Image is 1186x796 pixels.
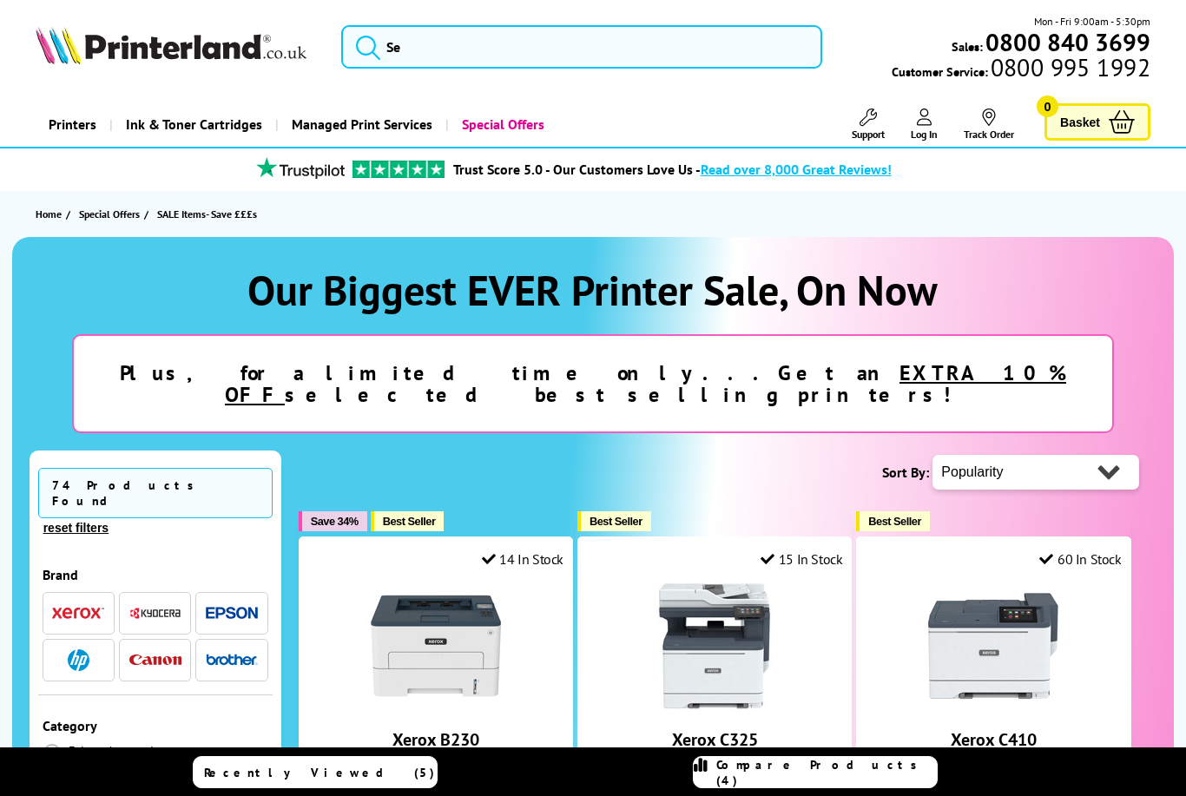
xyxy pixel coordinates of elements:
[693,756,938,788] a: Compare Products (4)
[204,765,435,780] span: Recently Viewed (5)
[36,102,109,147] a: Printers
[882,464,929,481] span: Sort By:
[193,756,438,788] a: Recently Viewed (5)
[206,654,258,666] img: Brother
[341,25,822,69] input: Se
[52,607,104,619] img: Xerox
[952,38,983,55] span: Sales:
[126,102,262,147] span: Ink & Toner Cartridges
[482,550,563,568] div: 14 In Stock
[1044,103,1150,141] a: Basket 0
[157,207,257,220] span: SALE Items- Save £££s
[353,161,445,178] img: trustpilot rating
[79,205,144,223] a: Special Offers
[201,602,263,625] button: Epson
[371,511,445,531] button: Best Seller
[129,607,181,620] img: Kyocera
[577,511,651,531] button: Best Seller
[868,515,921,528] span: Best Seller
[43,717,268,734] div: Category
[445,102,557,147] a: Special Offers
[36,26,320,68] a: Printerland Logo
[68,649,89,671] img: HP
[383,515,436,528] span: Best Seller
[109,102,275,147] a: Ink & Toner Cartridges
[206,607,258,620] img: Epson
[701,161,892,178] span: Read over 8,000 Great Reviews!
[1034,13,1150,30] span: Mon - Fri 9:00am - 5:30pm
[47,648,109,672] button: HP
[124,602,187,625] button: Kyocera
[453,161,892,178] a: Trust Score 5.0 - Our Customers Love Us -Read over 8,000 Great Reviews!
[311,515,359,528] span: Save 34%
[371,581,501,711] img: Xerox B230
[38,468,273,518] span: 74 Products Found
[124,648,187,672] button: Canon
[951,728,1037,751] a: Xerox C410
[1037,95,1058,117] span: 0
[30,263,1157,317] h1: Our Biggest EVER Printer Sale, On Now
[911,109,938,141] a: Log In
[120,359,1066,408] strong: Plus, for a limited time only...Get an selected best selling printers!
[590,515,642,528] span: Best Seller
[928,697,1058,714] a: Xerox C410
[371,697,501,714] a: Xerox B230
[47,602,109,625] button: Xerox
[69,743,160,759] span: Flatbed
[852,109,885,141] a: Support
[36,205,66,223] a: Home
[1039,550,1121,568] div: 60 In Stock
[672,728,758,751] a: Xerox C325
[983,34,1150,50] a: 0800 840 3699
[988,59,1150,76] span: 0800 995 1992
[299,511,367,531] button: Save 34%
[38,520,114,536] button: reset filters
[928,581,1058,711] img: Xerox C410
[43,566,268,583] div: Brand
[275,102,445,147] a: Managed Print Services
[911,128,938,141] span: Log In
[716,757,937,788] span: Compare Products (4)
[852,128,885,141] span: Support
[79,205,140,223] span: Special Offers
[649,581,780,711] img: Xerox C325
[392,728,479,751] a: Xerox B230
[225,359,1066,408] u: EXTRA 10% OFF
[892,59,1150,80] span: Customer Service:
[649,697,780,714] a: Xerox C325
[129,655,181,666] img: Canon
[761,550,842,568] div: 15 In Stock
[856,511,930,531] button: Best Seller
[248,157,353,179] img: trustpilot rating
[201,648,263,672] button: Brother
[964,109,1014,141] a: Track Order
[1060,110,1100,134] span: Basket
[985,26,1150,58] b: 0800 840 3699
[36,26,306,64] img: Printerland Logo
